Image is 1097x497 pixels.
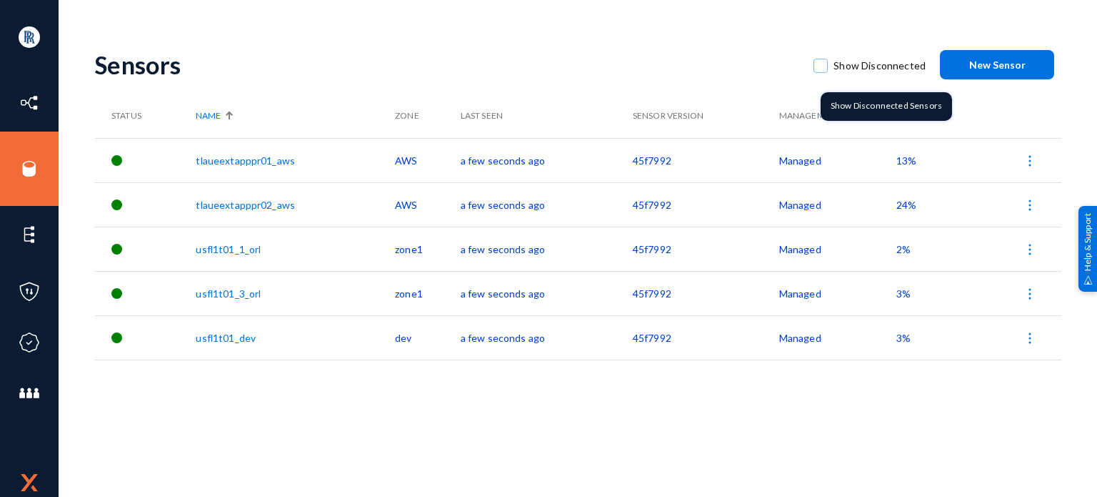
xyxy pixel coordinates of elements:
a: usfl1t01_dev [196,332,256,344]
th: Last Seen [461,94,633,138]
div: Help & Support [1078,205,1097,291]
div: Name [196,109,388,122]
span: Name [196,109,221,122]
td: Managed [779,182,896,227]
th: Zone [395,94,460,138]
td: Managed [779,271,896,315]
td: 45f7992 [633,271,779,315]
img: icon-members.svg [19,383,40,404]
td: AWS [395,182,460,227]
td: a few seconds ago [461,182,633,227]
td: dev [395,315,460,360]
a: tlaueextapppr02_aws [196,199,295,211]
span: 24% [896,199,916,211]
td: 45f7992 [633,138,779,182]
td: Managed [779,315,896,360]
td: 45f7992 [633,182,779,227]
td: zone1 [395,271,460,315]
img: icon-more.svg [1023,154,1037,168]
span: New Sensor [969,59,1026,71]
td: Managed [779,227,896,271]
img: ACg8ocIYTKoRdXkEwFzTB5MD8V-_dbWh6aohPNDc60sa0202AD9Ucmo=s96-c [19,26,40,48]
img: icon-more.svg [1023,331,1037,345]
td: a few seconds ago [461,138,633,182]
th: Status [94,94,196,138]
img: icon-compliance.svg [19,332,40,353]
td: 45f7992 [633,227,779,271]
img: icon-elements.svg [19,224,40,245]
img: icon-more.svg [1023,198,1037,212]
img: icon-policies.svg [19,281,40,302]
a: usfl1t01_1_orl [196,243,261,255]
span: Show Disconnected [833,55,926,77]
th: Sensor Version [633,94,779,138]
span: 13% [896,154,916,167]
th: Management [779,94,896,138]
td: 45f7992 [633,315,779,360]
button: New Sensor [940,50,1054,79]
div: Sensors [94,50,799,79]
td: zone1 [395,227,460,271]
td: AWS [395,138,460,182]
span: 3% [896,332,911,344]
td: Managed [779,138,896,182]
td: a few seconds ago [461,315,633,360]
img: icon-inventory.svg [19,92,40,114]
a: tlaueextapppr01_aws [196,154,295,167]
td: a few seconds ago [461,271,633,315]
div: Show Disconnected Sensors [821,92,952,121]
a: usfl1t01_3_orl [196,287,261,300]
span: 3% [896,287,911,300]
img: icon-more.svg [1023,287,1037,301]
span: 2% [896,243,911,255]
td: a few seconds ago [461,227,633,271]
img: icon-sources.svg [19,158,40,179]
img: help_support.svg [1083,275,1093,285]
img: icon-more.svg [1023,242,1037,257]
